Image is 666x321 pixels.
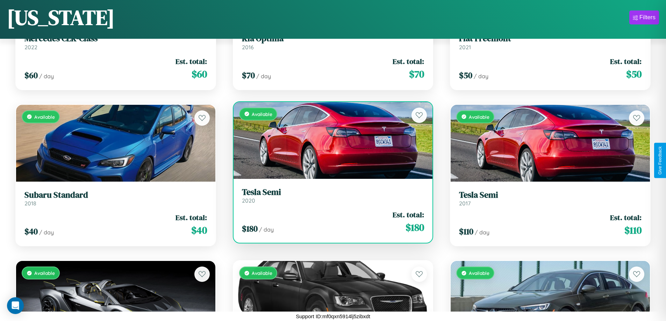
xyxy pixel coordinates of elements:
[459,200,471,207] span: 2017
[24,34,207,44] h3: Mercedes CLK-Class
[459,190,642,200] h3: Tesla Semi
[242,197,255,204] span: 2020
[34,114,55,120] span: Available
[475,229,489,236] span: / day
[24,190,207,207] a: Subaru Standard2018
[242,44,254,51] span: 2016
[409,67,424,81] span: $ 70
[7,297,24,314] div: Open Intercom Messenger
[242,223,258,234] span: $ 180
[242,34,424,44] h3: Kia Optima
[242,34,424,51] a: Kia Optima2016
[469,114,489,120] span: Available
[7,3,115,32] h1: [US_STATE]
[459,70,472,81] span: $ 50
[459,226,473,237] span: $ 110
[639,14,656,21] div: Filters
[242,70,255,81] span: $ 70
[610,56,642,66] span: Est. total:
[176,56,207,66] span: Est. total:
[192,67,207,81] span: $ 60
[610,212,642,222] span: Est. total:
[252,111,272,117] span: Available
[469,270,489,276] span: Available
[624,223,642,237] span: $ 110
[459,44,471,51] span: 2021
[34,270,55,276] span: Available
[626,67,642,81] span: $ 50
[242,187,424,204] a: Tesla Semi2020
[658,146,663,175] div: Give Feedback
[459,190,642,207] a: Tesla Semi2017
[39,229,54,236] span: / day
[406,220,424,234] span: $ 180
[39,73,54,80] span: / day
[24,226,38,237] span: $ 40
[474,73,488,80] span: / day
[259,226,274,233] span: / day
[24,190,207,200] h3: Subaru Standard
[256,73,271,80] span: / day
[296,312,370,321] p: Support ID: mf0qxn5914lj5zibxdt
[24,44,37,51] span: 2022
[24,70,38,81] span: $ 60
[393,210,424,220] span: Est. total:
[242,187,424,197] h3: Tesla Semi
[24,34,207,51] a: Mercedes CLK-Class2022
[393,56,424,66] span: Est. total:
[191,223,207,237] span: $ 40
[459,34,642,44] h3: Fiat Freemont
[629,10,659,24] button: Filters
[24,200,36,207] span: 2018
[252,270,272,276] span: Available
[176,212,207,222] span: Est. total:
[459,34,642,51] a: Fiat Freemont2021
